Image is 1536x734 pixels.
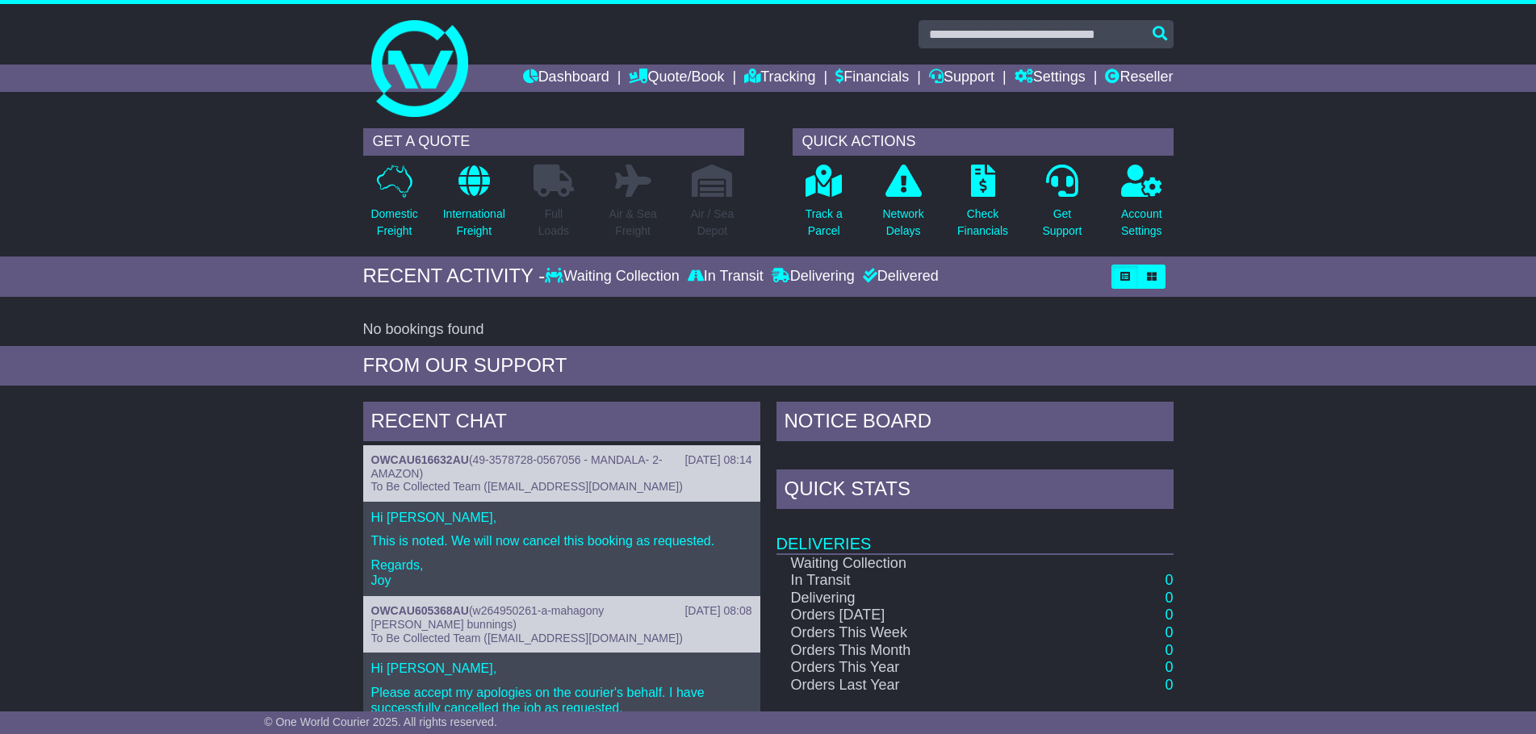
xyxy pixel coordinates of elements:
div: [DATE] 08:08 [684,604,751,618]
td: Orders [DATE] [776,607,1053,624]
p: Hi [PERSON_NAME], [371,510,752,525]
div: QUICK ACTIONS [793,128,1174,156]
a: AccountSettings [1120,164,1163,248]
td: Orders This Month [776,642,1053,660]
a: 0 [1165,659,1173,675]
a: 0 [1165,590,1173,606]
p: Air / Sea Depot [691,206,735,240]
a: 0 [1165,572,1173,588]
p: Hi [PERSON_NAME], [371,661,752,676]
a: OWCAU605368AU [371,604,469,617]
a: CheckFinancials [956,164,1009,248]
a: NetworkDelays [881,164,924,248]
a: DomesticFreight [370,164,418,248]
div: ( ) [371,604,752,632]
td: Orders Last Year [776,677,1053,694]
div: NOTICE BOARD [776,402,1174,445]
div: Delivering [768,268,859,286]
div: GET A QUOTE [363,128,744,156]
a: 0 [1165,624,1173,640]
div: FROM OUR SUPPORT [363,354,1174,377]
span: w264950261-a-mahagony [PERSON_NAME] bunnings [371,604,605,631]
span: To Be Collected Team ([EMAIL_ADDRESS][DOMAIN_NAME]) [371,632,683,644]
a: 0 [1165,607,1173,623]
a: Financials [835,65,909,92]
a: Support [929,65,994,92]
a: Quote/Book [629,65,724,92]
p: Check Financials [957,206,1008,240]
div: [DATE] 08:14 [684,453,751,467]
td: In Transit [776,572,1053,590]
span: © One World Courier 2025. All rights reserved. [264,715,497,728]
a: Settings [1015,65,1086,92]
a: InternationalFreight [442,164,506,248]
p: Domestic Freight [370,206,417,240]
td: Orders This Year [776,659,1053,677]
div: Waiting Collection [545,268,683,286]
div: Quick Stats [776,469,1174,513]
p: Network Delays [882,206,923,240]
a: Dashboard [523,65,609,92]
td: Deliveries [776,513,1174,554]
td: Delivering [776,590,1053,607]
td: Waiting Collection [776,554,1053,573]
a: Tracking [744,65,815,92]
a: Track aParcel [805,164,843,248]
p: Regards, Joy [371,557,752,588]
div: In Transit [684,268,768,286]
p: Please accept my apologies on the courier's behalf. I have successfully cancelled the job as requ... [371,685,752,715]
div: Delivered [859,268,939,286]
p: This is noted. We will now cancel this booking as requested. [371,533,752,548]
td: Orders This Week [776,624,1053,642]
p: International Freight [443,206,505,240]
a: GetSupport [1041,164,1082,248]
div: RECENT ACTIVITY - [363,265,546,288]
div: RECENT CHAT [363,402,760,445]
p: Air & Sea Freight [609,206,657,240]
p: Full Loads [534,206,574,240]
a: OWCAU616632AU [371,453,469,466]
p: Track a Parcel [806,206,843,240]
a: 0 [1165,677,1173,693]
a: 0 [1165,642,1173,658]
div: No bookings found [363,321,1174,339]
p: Account Settings [1121,206,1162,240]
a: Reseller [1105,65,1173,92]
span: 49-3578728-0567056 - MANDALA- 2- AMAZON [371,453,663,480]
div: ( ) [371,453,752,481]
span: To Be Collected Team ([EMAIL_ADDRESS][DOMAIN_NAME]) [371,480,683,493]
p: Get Support [1042,206,1082,240]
